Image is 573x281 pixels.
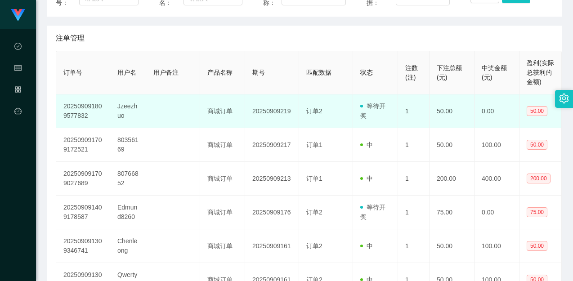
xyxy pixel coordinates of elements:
[475,94,519,128] td: 0.00
[56,33,85,44] span: 注单管理
[475,128,519,162] td: 100.00
[200,196,245,229] td: 商城订单
[306,209,322,216] span: 订单2
[11,9,25,22] img: logo.9652507e.png
[527,207,547,217] span: 75.00
[360,175,373,182] span: 中
[56,162,110,196] td: 202509091709027689
[110,128,146,162] td: 80356169
[245,94,299,128] td: 20250909219
[482,64,507,81] span: 中奖金额(元)
[245,162,299,196] td: 20250909213
[559,94,569,103] i: 图标: setting
[306,69,331,76] span: 匹配数据
[405,64,418,81] span: 注数(注)
[110,229,146,263] td: Chenleong
[398,94,430,128] td: 1
[56,128,110,162] td: 202509091709172521
[245,196,299,229] td: 20250909176
[117,69,136,76] span: 用户名
[360,103,385,119] span: 等待开奖
[56,94,110,128] td: 202509091809577832
[527,241,547,251] span: 50.00
[475,229,519,263] td: 100.00
[110,94,146,128] td: Jzeezhuo
[14,60,22,78] i: 图标: table
[527,106,547,116] span: 50.00
[360,69,373,76] span: 状态
[360,141,373,148] span: 中
[527,59,554,85] span: 盈利(实际总获利的金额)
[200,128,245,162] td: 商城订单
[14,39,22,57] i: 图标: check-circle-o
[430,229,475,263] td: 50.00
[200,229,245,263] td: 商城订单
[398,229,430,263] td: 1
[200,162,245,196] td: 商城订单
[14,86,22,166] span: 产品管理
[207,69,233,76] span: 产品名称
[430,128,475,162] td: 50.00
[475,196,519,229] td: 0.00
[245,128,299,162] td: 20250909217
[430,94,475,128] td: 50.00
[245,229,299,263] td: 20250909161
[252,69,265,76] span: 期号
[360,242,373,250] span: 中
[360,204,385,220] span: 等待开奖
[200,94,245,128] td: 商城订单
[398,128,430,162] td: 1
[475,162,519,196] td: 400.00
[527,174,551,183] span: 200.00
[306,141,322,148] span: 订单1
[14,43,22,123] span: 数据中心
[306,242,322,250] span: 订单2
[398,196,430,229] td: 1
[63,69,82,76] span: 订单号
[56,229,110,263] td: 202509091309346741
[153,69,179,76] span: 用户备注
[430,162,475,196] td: 200.00
[527,140,547,150] span: 50.00
[14,82,22,100] i: 图标: appstore-o
[430,196,475,229] td: 75.00
[398,162,430,196] td: 1
[437,64,462,81] span: 下注总额(元)
[110,196,146,229] td: Edmund8260
[306,107,322,115] span: 订单2
[56,196,110,229] td: 202509091409178587
[14,103,22,193] a: 图标: dashboard平台首页
[110,162,146,196] td: 80766852
[14,65,22,145] span: 会员管理
[306,175,322,182] span: 订单1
